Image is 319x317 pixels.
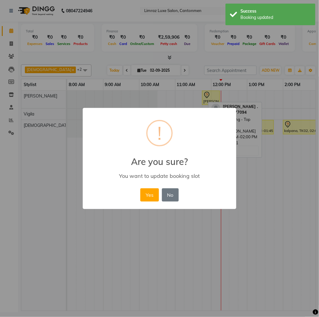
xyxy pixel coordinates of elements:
[240,14,311,21] div: Booking updated
[83,149,236,167] h2: Are you sure?
[157,121,162,145] div: !
[140,188,159,202] button: Yes
[162,188,179,202] button: No
[91,172,228,179] div: You want to update booking slot
[240,8,311,14] div: Success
